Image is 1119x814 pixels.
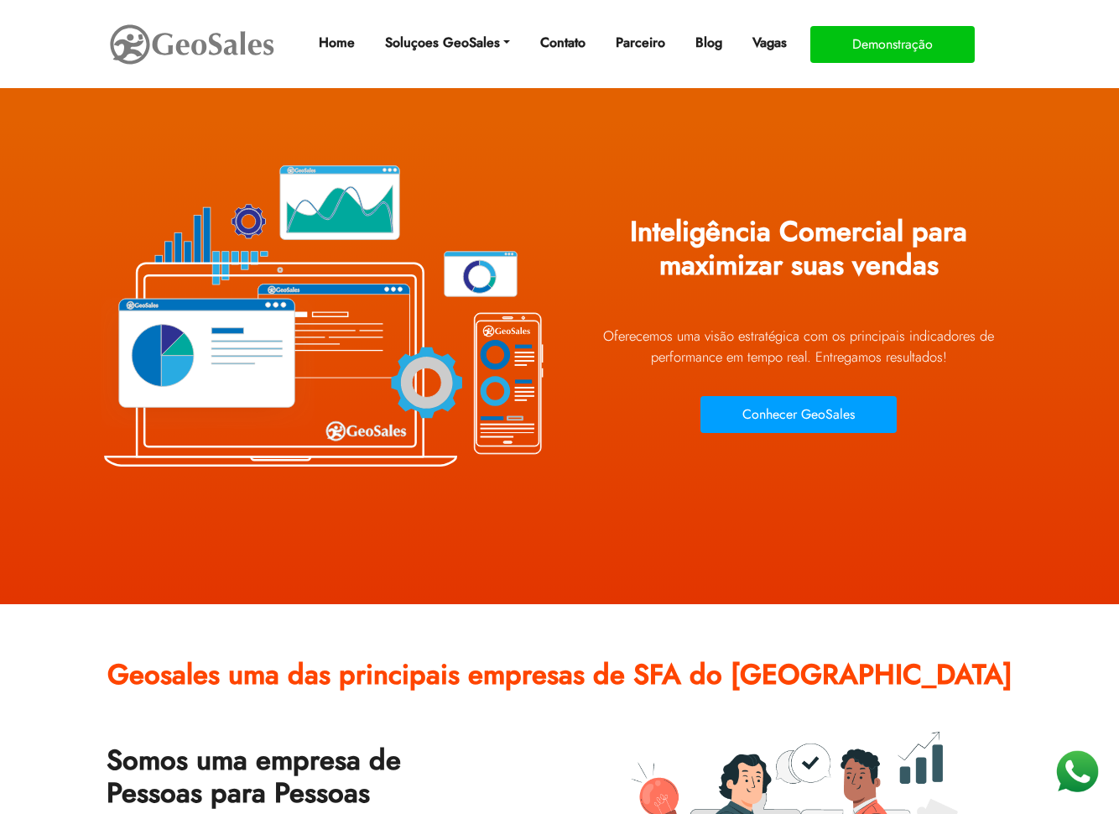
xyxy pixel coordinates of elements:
[609,26,672,60] a: Parceiro
[94,126,547,504] img: Plataforma GeoSales
[572,326,1025,368] p: Oferecemos uma visão estratégica com os principais indicadores de performance em tempo real. Ent...
[572,203,1025,307] h1: Inteligência Comercial para maximizar suas vendas
[810,26,975,63] button: Demonstração
[378,26,517,60] a: Soluçoes GeoSales
[107,646,1012,717] h2: Geosales uma das principais empresas de SFA do [GEOGRAPHIC_DATA]
[108,21,276,68] img: GeoSales
[689,26,729,60] a: Blog
[312,26,362,60] a: Home
[1051,746,1103,798] img: WhatsApp
[700,396,897,433] button: Conhecer GeoSales
[533,26,592,60] a: Contato
[746,26,794,60] a: Vagas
